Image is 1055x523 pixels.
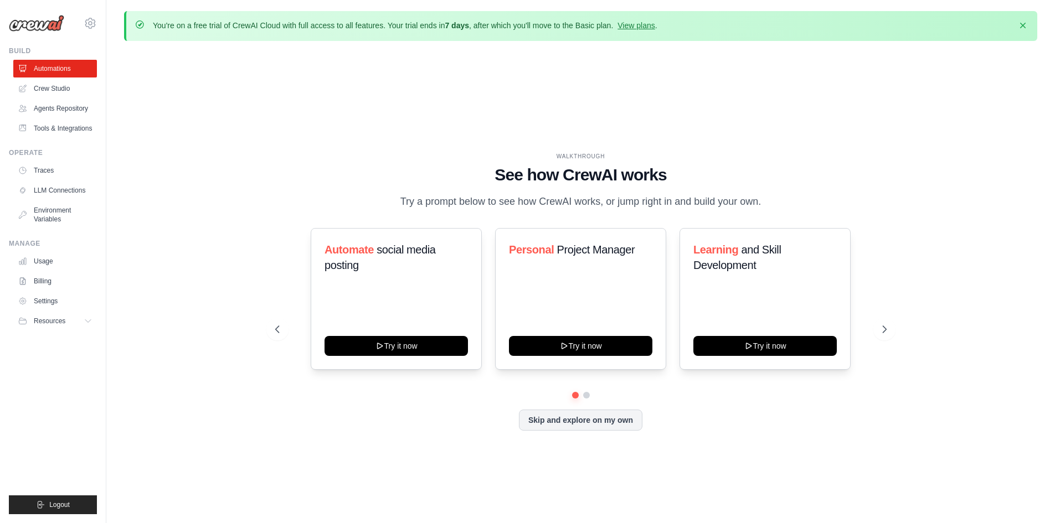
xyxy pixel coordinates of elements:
[9,239,97,248] div: Manage
[693,244,781,271] span: and Skill Development
[395,194,767,210] p: Try a prompt below to see how CrewAI works, or jump right in and build your own.
[13,252,97,270] a: Usage
[13,292,97,310] a: Settings
[153,20,657,31] p: You're on a free trial of CrewAI Cloud with full access to all features. Your trial ends in , aft...
[519,410,642,431] button: Skip and explore on my own
[445,21,469,30] strong: 7 days
[1000,470,1055,523] iframe: Chat Widget
[9,46,97,55] div: Build
[9,495,97,514] button: Logout
[13,162,97,179] a: Traces
[325,244,436,271] span: social media posting
[693,336,837,356] button: Try it now
[13,312,97,330] button: Resources
[325,336,468,356] button: Try it now
[617,21,655,30] a: View plans
[13,120,97,137] a: Tools & Integrations
[49,500,70,509] span: Logout
[325,244,374,256] span: Automate
[13,100,97,117] a: Agents Repository
[13,60,97,77] a: Automations
[13,80,97,97] a: Crew Studio
[275,165,887,185] h1: See how CrewAI works
[13,201,97,228] a: Environment Variables
[34,317,65,325] span: Resources
[693,244,738,256] span: Learning
[509,244,554,256] span: Personal
[275,152,887,160] div: WALKTHROUGH
[13,182,97,199] a: LLM Connections
[9,15,64,32] img: Logo
[557,244,635,256] span: Project Manager
[9,148,97,157] div: Operate
[509,336,652,356] button: Try it now
[13,272,97,290] a: Billing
